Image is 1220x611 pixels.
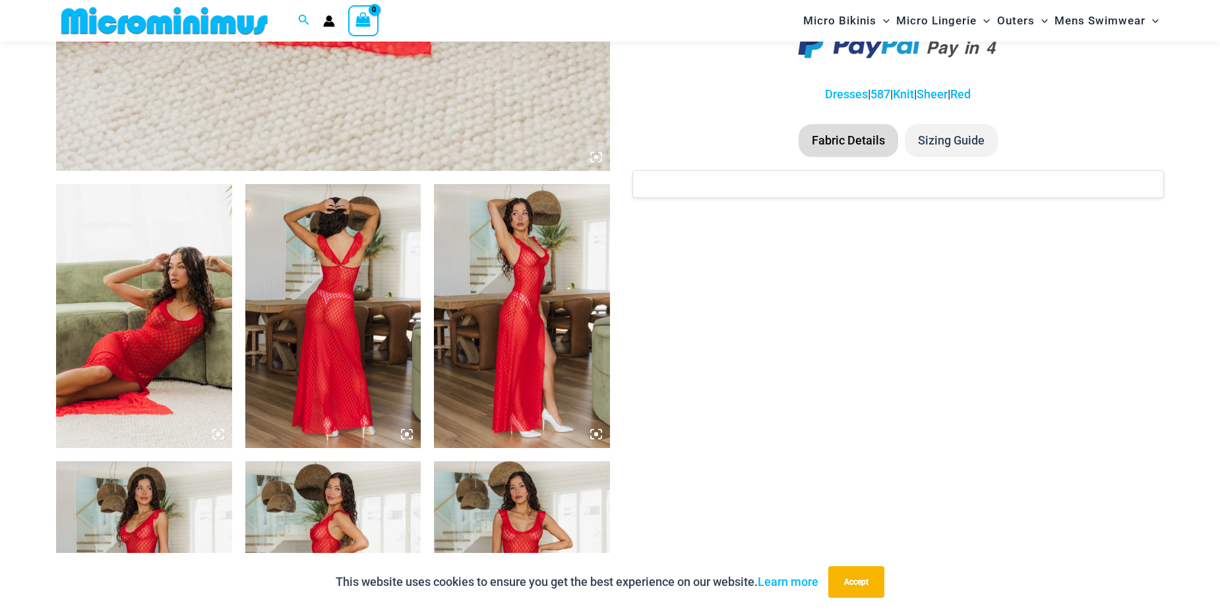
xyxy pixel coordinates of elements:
a: Dresses [825,87,868,101]
img: Sometimes Red 587 Dress [245,184,421,448]
button: Accept [828,566,884,598]
a: Learn more [758,575,818,589]
a: OutersMenu ToggleMenu Toggle [994,4,1051,38]
a: Red [950,87,971,101]
a: Micro BikinisMenu ToggleMenu Toggle [800,4,893,38]
img: Sometimes Red 587 Dress [434,184,610,448]
li: Fabric Details [799,124,898,157]
nav: Site Navigation [798,2,1164,40]
img: Sometimes Red 587 Dress [56,184,232,448]
p: | | | | [632,84,1164,104]
span: Menu Toggle [1145,4,1159,38]
a: Sheer [917,87,948,101]
a: 587 [870,87,890,101]
a: View Shopping Cart, empty [348,5,379,36]
span: Menu Toggle [977,4,990,38]
span: Mens Swimwear [1054,4,1145,38]
span: Micro Lingerie [896,4,977,38]
img: MM SHOP LOGO FLAT [56,6,273,36]
a: Micro LingerieMenu ToggleMenu Toggle [893,4,993,38]
li: Sizing Guide [905,124,998,157]
a: Account icon link [323,15,335,27]
span: Menu Toggle [876,4,890,38]
span: Micro Bikinis [803,4,876,38]
span: Outers [997,4,1035,38]
a: Knit [893,87,914,101]
span: Menu Toggle [1035,4,1048,38]
a: Mens SwimwearMenu ToggleMenu Toggle [1051,4,1162,38]
a: Search icon link [298,13,310,29]
p: This website uses cookies to ensure you get the best experience on our website. [336,572,818,592]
